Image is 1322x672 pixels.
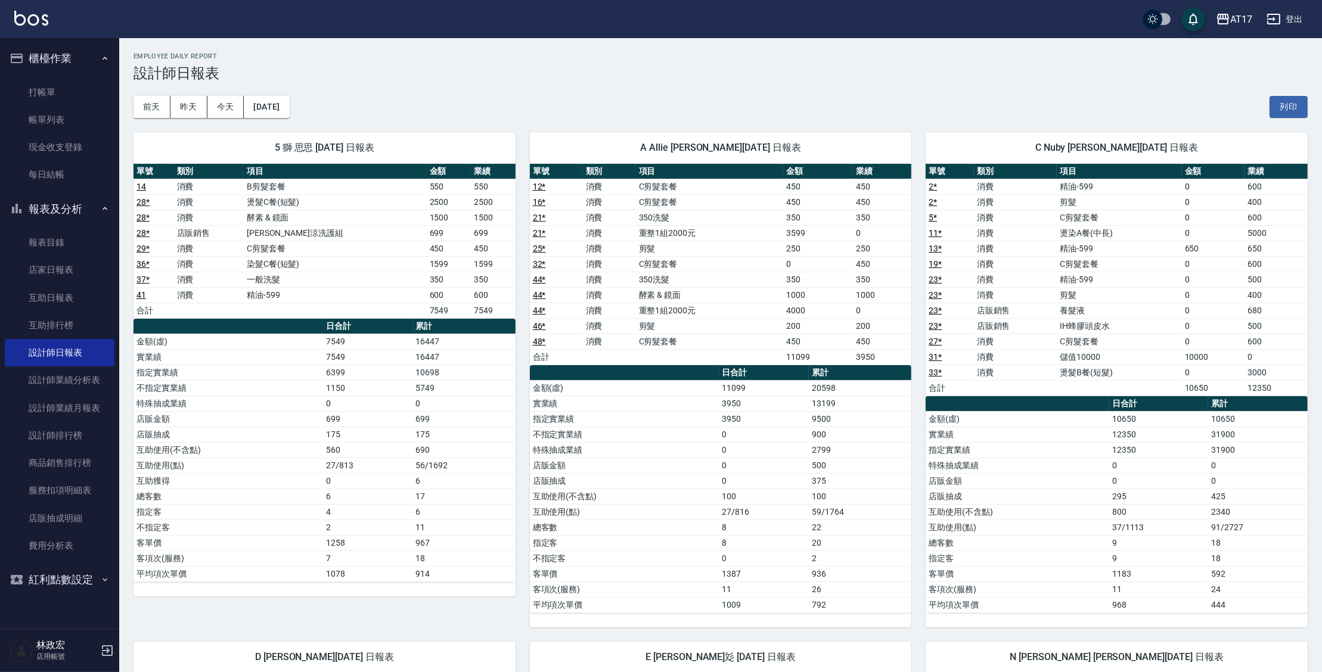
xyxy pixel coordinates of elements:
td: 600 [1245,179,1308,194]
th: 業績 [853,164,911,179]
td: 特殊抽成業績 [530,442,719,458]
td: 0 [1182,272,1245,287]
td: 200 [853,318,911,334]
button: 昨天 [170,96,207,118]
th: 累計 [809,365,911,381]
td: 400 [1245,287,1308,303]
button: 今天 [207,96,244,118]
td: 消費 [974,349,1057,365]
td: 消費 [174,210,244,225]
button: save [1181,7,1205,31]
td: 12350 [1109,427,1209,442]
td: 37/1113 [1109,519,1209,535]
td: 0 [1109,473,1209,489]
td: C剪髮套餐 [1057,256,1181,272]
td: 精油-599 [1057,179,1181,194]
td: 剪髮 [1057,287,1181,303]
td: 店販抽成 [530,473,719,489]
td: C剪髮套餐 [1057,334,1181,349]
td: 店販抽成 [134,427,323,442]
th: 累計 [1208,396,1308,412]
td: 養髮液 [1057,303,1181,318]
td: 消費 [974,194,1057,210]
td: 一般洗髮 [244,272,427,287]
td: 450 [853,256,911,272]
button: 櫃檯作業 [5,43,114,74]
td: 消費 [583,334,636,349]
td: 699 [413,411,516,427]
td: 0 [783,256,853,272]
a: 店家日報表 [5,256,114,284]
table: a dense table [530,365,912,613]
td: C剪髮套餐 [636,334,784,349]
td: 消費 [583,303,636,318]
td: 消費 [174,256,244,272]
td: 實業績 [134,349,323,365]
td: 消費 [974,256,1057,272]
td: 互助使用(不含點) [134,442,323,458]
span: A Allie [PERSON_NAME][DATE] 日報表 [544,142,898,154]
td: 消費 [583,241,636,256]
td: 699 [427,225,471,241]
td: 425 [1208,489,1308,504]
a: 設計師日報表 [5,339,114,366]
a: 帳單列表 [5,106,114,133]
td: 1258 [323,535,413,550]
td: 550 [427,179,471,194]
td: 0 [853,225,911,241]
td: 350 [783,210,853,225]
td: 13199 [809,396,911,411]
td: 2340 [1208,504,1308,519]
a: 互助排行榜 [5,312,114,339]
td: 店販金額 [926,473,1109,489]
td: 店販銷售 [974,318,1057,334]
td: IH蜂膠頭皮水 [1057,318,1181,334]
th: 日合計 [323,319,413,334]
td: 6 [413,504,516,519]
td: 合計 [926,380,973,396]
td: 互助使用(點) [134,458,323,473]
td: 350洗髮 [636,210,784,225]
button: 報表及分析 [5,194,114,225]
td: 0 [1182,179,1245,194]
td: 100 [719,489,809,504]
td: 金額(虛) [530,380,719,396]
td: 11099 [719,380,809,396]
td: 4000 [783,303,853,318]
td: 31900 [1208,442,1308,458]
td: 消費 [583,194,636,210]
span: 5 獅 思思 [DATE] 日報表 [148,142,501,154]
td: 消費 [974,210,1057,225]
td: 0 [1182,287,1245,303]
a: 設計師業績分析表 [5,366,114,394]
td: 實業績 [926,427,1109,442]
a: 14 [136,182,146,191]
th: 日合計 [1109,396,1209,412]
th: 日合計 [719,365,809,381]
td: C剪髮套餐 [636,256,784,272]
td: 350 [471,272,516,287]
td: 16447 [413,334,516,349]
td: 200 [783,318,853,334]
td: 350 [853,272,911,287]
td: 特殊抽成業績 [134,396,323,411]
td: 400 [1245,194,1308,210]
td: 600 [427,287,471,303]
td: C剪髮套餐 [1057,210,1181,225]
td: 2500 [471,194,516,210]
td: 2 [323,519,413,535]
td: 11 [413,519,516,535]
td: 59/1764 [809,504,911,519]
th: 金額 [783,164,853,179]
td: 0 [1182,194,1245,210]
td: 175 [323,427,413,442]
td: 450 [783,334,853,349]
td: 精油-599 [1057,241,1181,256]
td: 250 [853,241,911,256]
p: 店用帳號 [36,651,97,662]
td: 699 [471,225,516,241]
th: 單號 [530,164,583,179]
td: 0 [853,303,911,318]
td: 消費 [174,272,244,287]
td: 消費 [974,272,1057,287]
